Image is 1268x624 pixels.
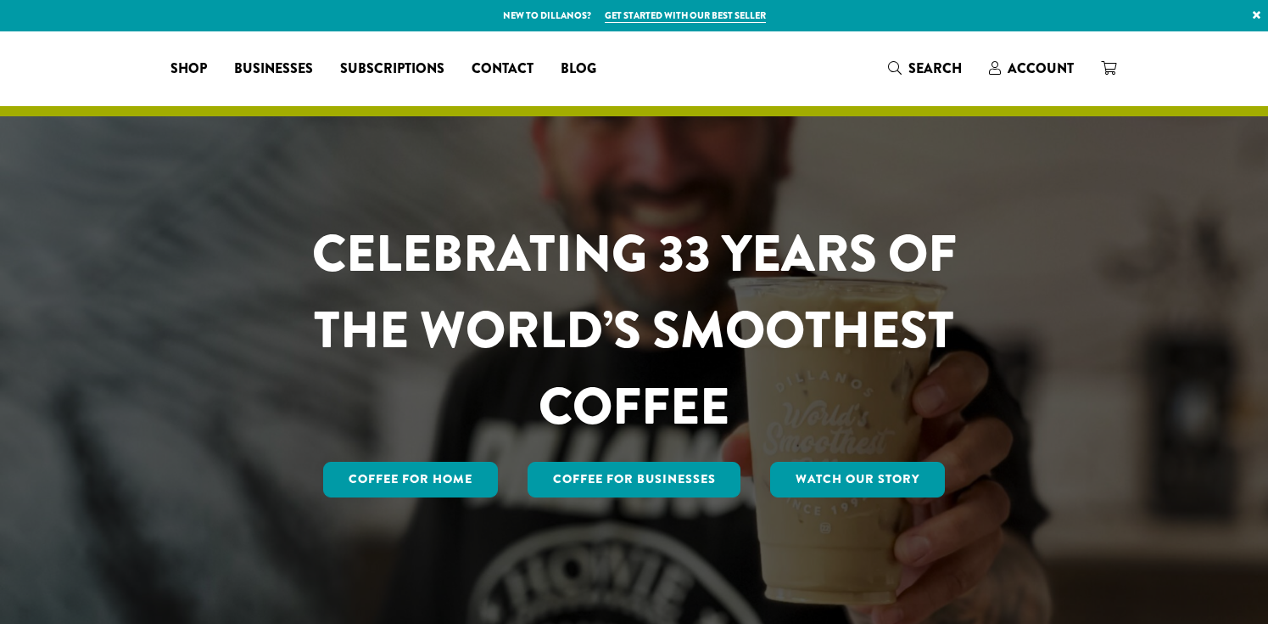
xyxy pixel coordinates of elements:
[1008,59,1074,78] span: Account
[157,55,221,82] a: Shop
[770,462,945,498] a: Watch Our Story
[908,59,962,78] span: Search
[170,59,207,80] span: Shop
[874,54,975,82] a: Search
[528,462,741,498] a: Coffee For Businesses
[340,59,444,80] span: Subscriptions
[234,59,313,80] span: Businesses
[262,216,1007,445] h1: CELEBRATING 33 YEARS OF THE WORLD’S SMOOTHEST COFFEE
[605,8,766,23] a: Get started with our best seller
[323,462,498,498] a: Coffee for Home
[472,59,533,80] span: Contact
[561,59,596,80] span: Blog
